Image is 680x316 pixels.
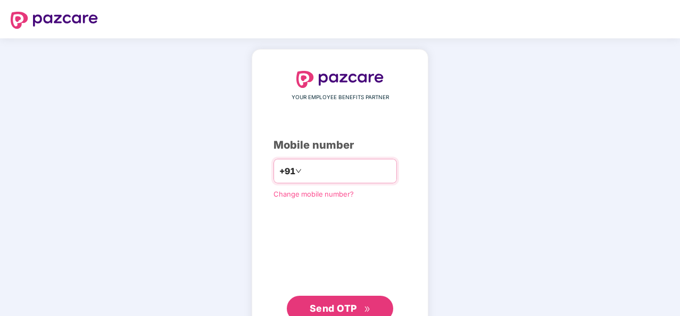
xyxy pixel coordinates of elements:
span: double-right [364,306,371,313]
img: logo [296,71,384,88]
span: +91 [279,165,295,178]
a: Change mobile number? [273,190,354,198]
div: Mobile number [273,137,407,153]
img: logo [11,12,98,29]
span: down [295,168,302,174]
span: Send OTP [310,303,357,314]
span: YOUR EMPLOYEE BENEFITS PARTNER [292,93,389,102]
